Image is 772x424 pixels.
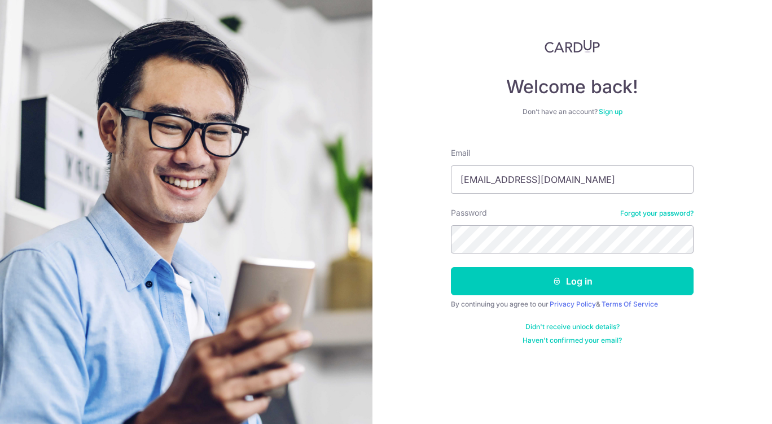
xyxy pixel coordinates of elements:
[599,107,622,116] a: Sign up
[451,207,487,218] label: Password
[545,40,600,53] img: CardUp Logo
[451,147,470,159] label: Email
[525,322,620,331] a: Didn't receive unlock details?
[451,267,694,295] button: Log in
[451,76,694,98] h4: Welcome back!
[550,300,596,308] a: Privacy Policy
[523,336,622,345] a: Haven't confirmed your email?
[451,165,694,194] input: Enter your Email
[451,300,694,309] div: By continuing you agree to our &
[602,300,658,308] a: Terms Of Service
[620,209,694,218] a: Forgot your password?
[451,107,694,116] div: Don’t have an account?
